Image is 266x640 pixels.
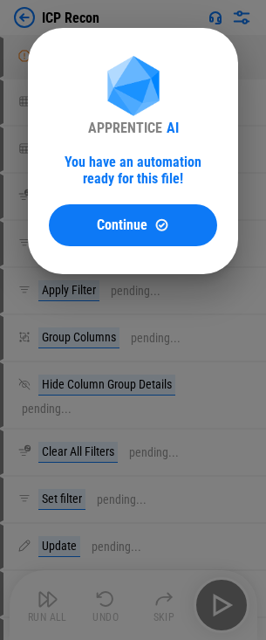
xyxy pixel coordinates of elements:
[49,154,217,187] div: You have an automation ready for this file!
[49,204,217,246] button: ContinueContinue
[97,218,147,232] span: Continue
[167,120,179,136] div: AI
[99,56,168,120] img: Apprentice AI
[154,217,169,232] img: Continue
[88,120,162,136] div: APPRENTICE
